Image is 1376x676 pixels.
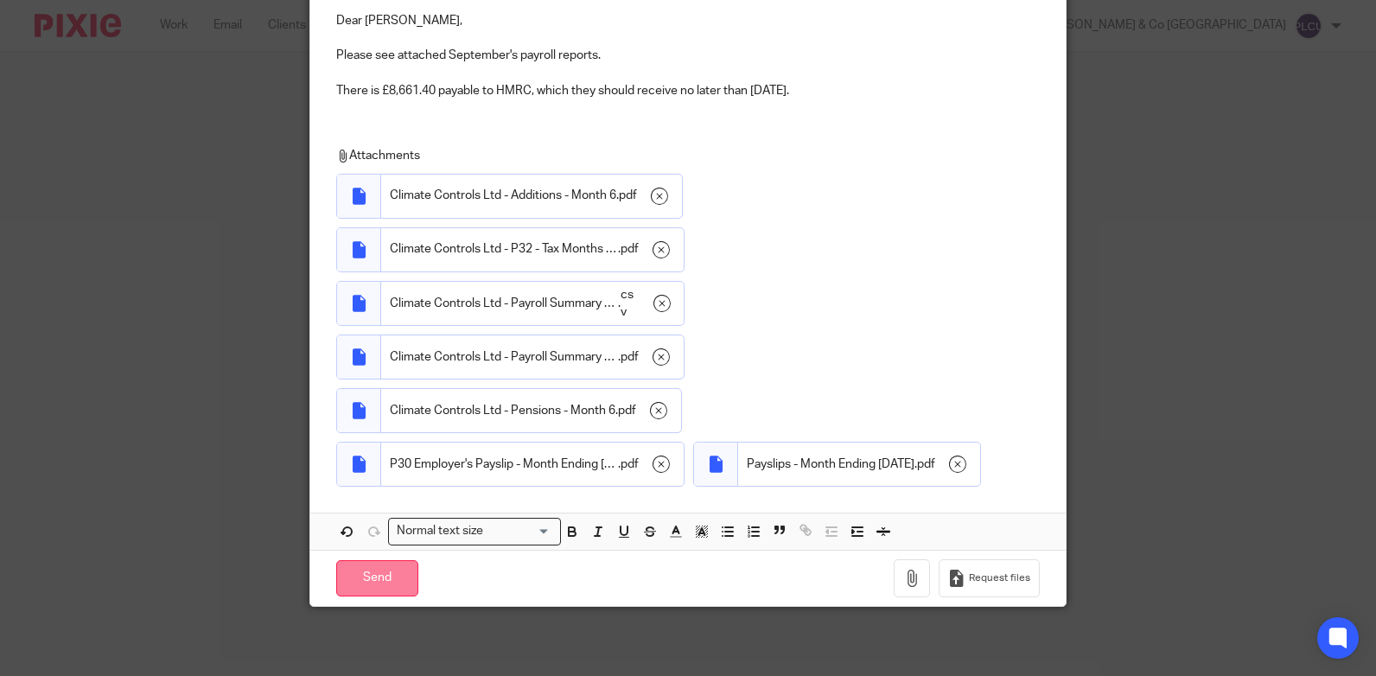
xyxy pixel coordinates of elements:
span: Climate Controls Ltd - Payroll Summary - Month 6 [390,295,618,312]
p: There is £8,661.40 payable to HMRC, which they should receive no later than [DATE]. [336,82,1040,99]
span: Climate Controls Ltd - P32 - Tax Months 1 to 6 [390,240,618,258]
p: Dear [PERSON_NAME], [336,12,1040,29]
input: Search for option [488,522,551,540]
span: csv [621,286,640,322]
div: . [738,443,980,486]
span: Climate Controls Ltd - Additions - Month 6 [390,187,616,204]
span: Climate Controls Ltd - Pensions - Month 6 [390,402,615,419]
span: pdf [618,402,636,419]
span: pdf [621,240,639,258]
span: Payslips - Month Ending [DATE] [747,456,914,473]
div: . [381,282,684,326]
div: . [381,228,684,271]
span: pdf [917,456,935,473]
span: Request files [969,571,1030,585]
span: Normal text size [392,522,487,540]
input: Send [336,560,418,597]
p: Attachments [336,147,1029,164]
div: . [381,175,682,218]
div: Search for option [388,518,561,545]
span: Climate Controls Ltd - Payroll Summary - Month 6 [390,348,618,366]
p: Please see attached September's payroll reports. [336,47,1040,64]
button: Request files [939,559,1039,598]
span: pdf [619,187,637,204]
div: . [381,443,684,486]
div: . [381,389,681,432]
span: pdf [621,348,639,366]
span: pdf [621,456,639,473]
div: . [381,335,684,379]
span: P30 Employer's Payslip - Month Ending [DATE] - Climate Controls Ltd [390,456,618,473]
